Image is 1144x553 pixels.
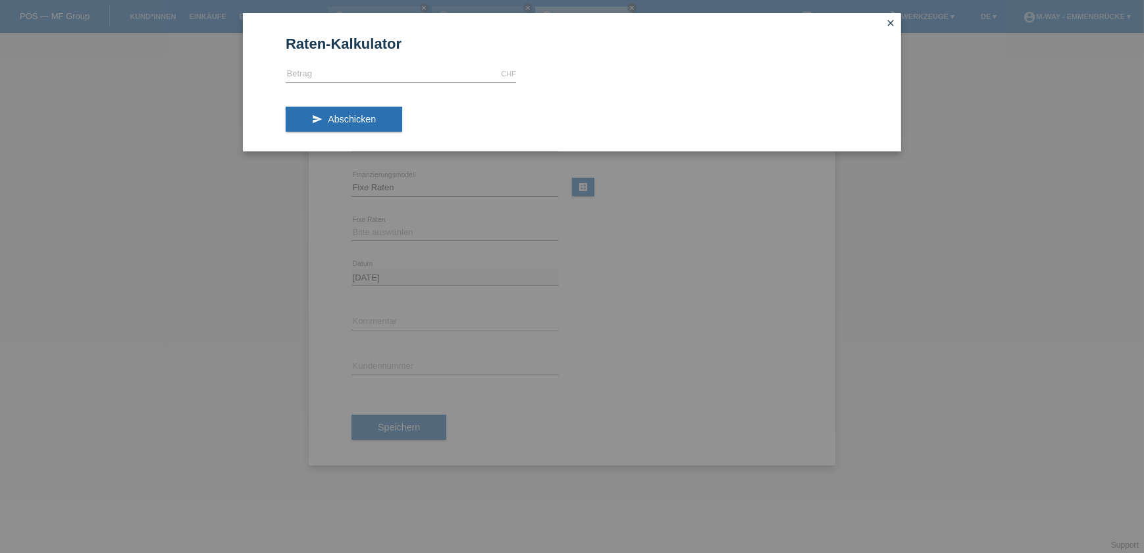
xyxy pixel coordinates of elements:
i: close [885,18,896,28]
a: close [882,16,899,32]
div: CHF [501,70,516,78]
i: send [312,114,323,124]
h1: Raten-Kalkulator [286,36,858,52]
button: send Abschicken [286,107,402,132]
span: Abschicken [328,114,376,124]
